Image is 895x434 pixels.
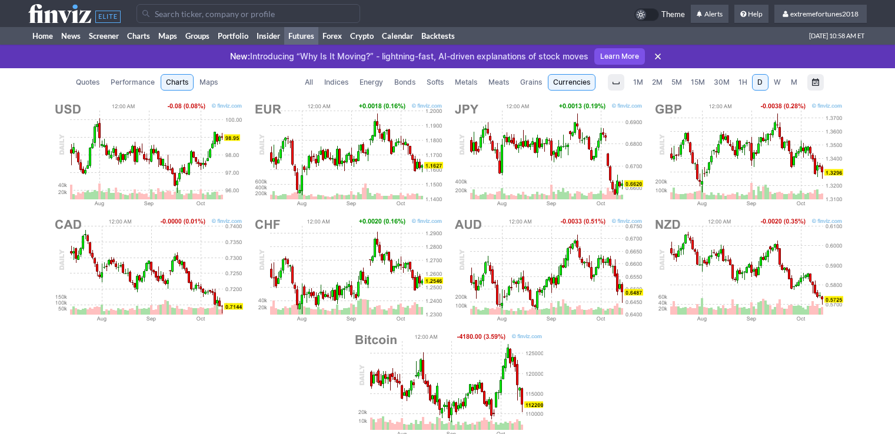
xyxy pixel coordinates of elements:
a: Charts [123,27,154,45]
a: Home [28,27,57,45]
span: Quotes [76,76,99,88]
a: Meats [483,74,514,91]
a: Screener [85,27,123,45]
span: Indices [324,76,348,88]
a: Softs [421,74,449,91]
input: Search [137,4,360,23]
a: Maps [154,27,181,45]
p: Introducing “Why Is It Moving?” - lightning-fast, AI-driven explanations of stock moves [230,51,588,62]
img: NZD Chart Daily [653,217,843,323]
span: All [305,76,313,88]
button: Interval [608,74,624,91]
img: GBP Chart Daily [653,102,843,208]
img: CAD Chart Daily [52,217,243,323]
a: Alerts [691,5,728,24]
a: Grains [515,74,547,91]
a: Insider [252,27,284,45]
a: Calendar [378,27,417,45]
a: Portfolio [214,27,252,45]
span: 1H [738,78,747,86]
a: Help [734,5,768,24]
a: Energy [354,74,388,91]
a: Quotes [71,74,105,91]
a: 5M [667,74,686,91]
a: Indices [319,74,354,91]
a: Currencies [548,74,595,91]
span: extremefortunes2018 [790,9,859,18]
a: 2M [648,74,667,91]
a: All [300,74,318,91]
span: Charts [166,76,188,88]
img: CHF Chart Daily [252,217,443,323]
a: Performance [105,74,160,91]
img: EUR Chart Daily [252,102,443,208]
a: Metals [450,74,483,91]
img: JPY Chart Daily [453,102,643,208]
a: extremefortunes2018 [774,5,867,24]
a: Bonds [389,74,421,91]
a: Theme [634,8,685,21]
span: Softs [427,76,444,88]
a: M [786,74,803,91]
img: USD Chart Daily [52,102,243,208]
a: Charts [161,74,194,91]
a: News [57,27,85,45]
span: Currencies [553,76,590,88]
button: Range [807,74,824,91]
a: Learn More [594,48,645,65]
span: 15M [691,78,705,86]
a: Maps [194,74,223,91]
a: 15M [687,74,709,91]
a: Crypto [346,27,378,45]
span: New: [230,51,250,61]
span: Energy [360,76,383,88]
span: 5M [671,78,682,86]
img: AUD Chart Daily [453,217,643,323]
a: W [769,74,786,91]
span: W [774,78,781,86]
span: D [757,78,763,86]
span: Bonds [394,76,415,88]
span: Theme [661,8,685,21]
span: [DATE] 10:58 AM ET [809,27,864,45]
span: 30M [714,78,730,86]
a: D [752,74,768,91]
span: M [791,78,797,86]
a: Forex [318,27,346,45]
span: 2M [652,78,663,86]
span: Meats [488,76,509,88]
span: Grains [520,76,542,88]
a: Groups [181,27,214,45]
a: Backtests [417,27,459,45]
a: 1M [629,74,647,91]
span: 1M [633,78,643,86]
a: 30M [710,74,734,91]
a: Futures [284,27,318,45]
span: Metals [455,76,477,88]
span: Performance [111,76,155,88]
span: Maps [199,76,218,88]
a: 1H [734,74,751,91]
